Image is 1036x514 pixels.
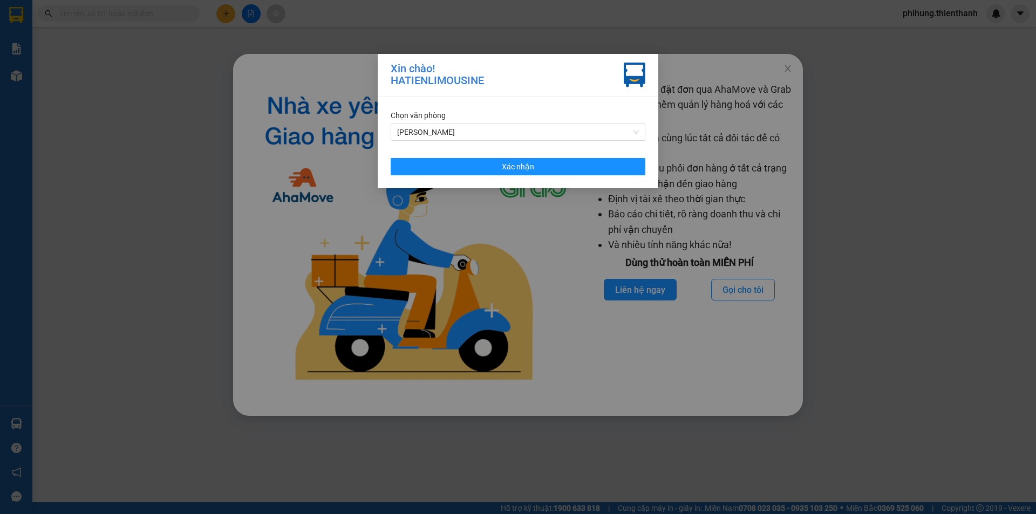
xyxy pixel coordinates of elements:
div: Xin chào! HATIENLIMOUSINE [391,63,484,87]
img: vxr-icon [624,63,645,87]
button: Xác nhận [391,158,645,175]
span: Xác nhận [502,161,534,173]
span: Hà Tiên [397,124,639,140]
div: Chọn văn phòng [391,109,645,121]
